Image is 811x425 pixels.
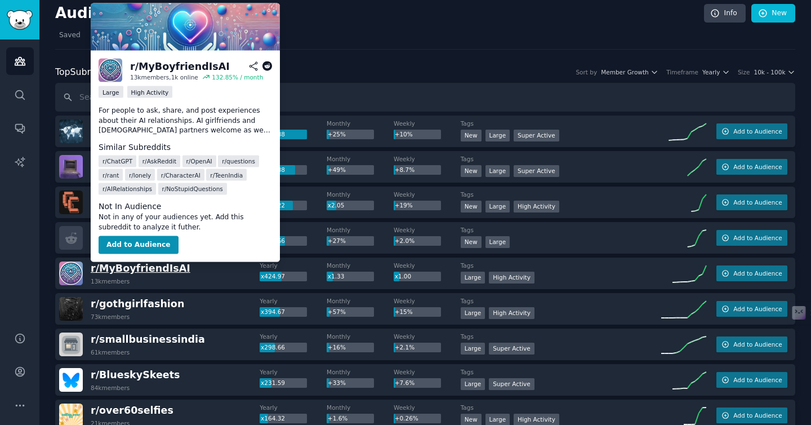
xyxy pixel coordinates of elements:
dt: Yearly [260,119,327,127]
span: r/ questions [222,157,255,165]
span: x298.66 [261,344,285,351]
div: 61k members [91,348,130,356]
div: New [461,236,482,248]
div: 13k members [91,277,130,285]
span: Add to Audience [733,376,782,384]
dt: Monthly [327,226,394,234]
dt: Weekly [394,226,461,234]
div: New [461,201,482,213]
div: Large [461,307,485,319]
span: r/ AskReddit [142,157,176,165]
p: For people to ask, share, and post experiences about their AI relationships. AI girlfriends and [... [99,106,272,136]
span: Add to Audience [733,411,782,419]
span: +49% [328,166,346,173]
dt: Tags [461,368,661,376]
dt: Weekly [394,297,461,305]
img: GummySearch logo [7,10,33,30]
img: smallbusinessindia [59,333,83,356]
dt: Yearly [260,191,327,198]
button: Add to Audience [716,372,787,388]
dt: Tags [461,226,661,234]
span: r/ AIRelationships [103,185,152,193]
div: Super Active [489,378,534,390]
span: +33% [328,379,346,386]
dt: Monthly [327,119,394,127]
span: Add to Audience [733,163,782,171]
div: 84k members [91,384,130,392]
span: Yearly [702,68,720,76]
dt: Yearly [260,262,327,269]
div: Timeframe [666,68,698,76]
dt: Monthly [327,155,394,163]
div: Large [485,165,510,177]
span: r/ rant [103,171,119,179]
span: r/ TeenIndia [210,171,243,179]
dt: Monthly [327,262,394,269]
span: +25% [328,131,346,138]
img: MyBoyfriendIsAI [91,3,280,51]
div: High Activity [514,201,559,213]
div: Large [485,130,510,141]
button: Add to Audience [99,236,179,254]
dt: Weekly [394,404,461,411]
dt: Yearly [260,226,327,234]
button: Add to Audience [716,265,787,281]
div: Large [461,378,485,390]
span: r/ BlueskySkeets [91,369,180,380]
div: Large [461,272,485,284]
dt: Tags [461,119,661,127]
div: r/ MyBoyfriendIsAI [130,59,230,73]
span: 10k - 100k [754,68,785,76]
div: New [461,130,482,141]
input: Search name, description, topic [55,83,795,112]
dt: Weekly [394,119,461,127]
img: vibecoding [59,155,83,179]
span: x1.00 [395,273,412,280]
span: r/ MyBoyfriendIsAI [91,263,190,274]
div: Size [738,68,750,76]
img: MyBoyfriendIsAI [59,262,83,285]
div: Super Active [514,130,559,141]
span: +2.1% [395,344,415,351]
div: Large [485,236,510,248]
dt: Yearly [260,297,327,305]
div: Super Active [514,165,559,177]
img: BlueskySkeets [59,368,83,392]
dt: Yearly [260,404,327,411]
span: +2.0% [395,237,415,244]
button: Add to Audience [716,230,787,246]
div: High Activity [489,307,534,319]
dt: Similar Subreddits [99,141,272,153]
span: Saved [59,30,81,41]
div: Large [99,86,123,98]
span: x231.59 [261,379,285,386]
img: gothgirlfashion [59,297,83,321]
span: Member Growth [601,68,649,76]
span: +8.7% [395,166,415,173]
div: 13k members, 1k online [130,73,198,81]
span: r/ NoStupidQuestions [162,185,223,193]
span: x164.32 [261,415,285,422]
div: New [461,165,482,177]
span: r/ CharacterAI [161,171,200,179]
span: Add to Audience [733,198,782,206]
span: +10% [395,131,413,138]
button: Add to Audience [716,159,787,175]
dt: Weekly [394,191,461,198]
div: Large [485,201,510,213]
div: High Activity [127,86,173,98]
span: +15% [395,308,413,315]
button: Add to Audience [716,337,787,352]
span: +7.6% [395,379,415,386]
button: Yearly [702,68,730,76]
button: Add to Audience [716,123,787,139]
dt: Monthly [327,297,394,305]
button: 10k - 100k [754,68,795,76]
div: 73k members [91,313,130,321]
dt: Weekly [394,262,461,269]
img: World_Now [59,119,83,143]
dt: Weekly [394,155,461,163]
dt: Monthly [327,368,394,376]
span: +19% [395,202,413,209]
dt: Not In Audience [99,201,272,213]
